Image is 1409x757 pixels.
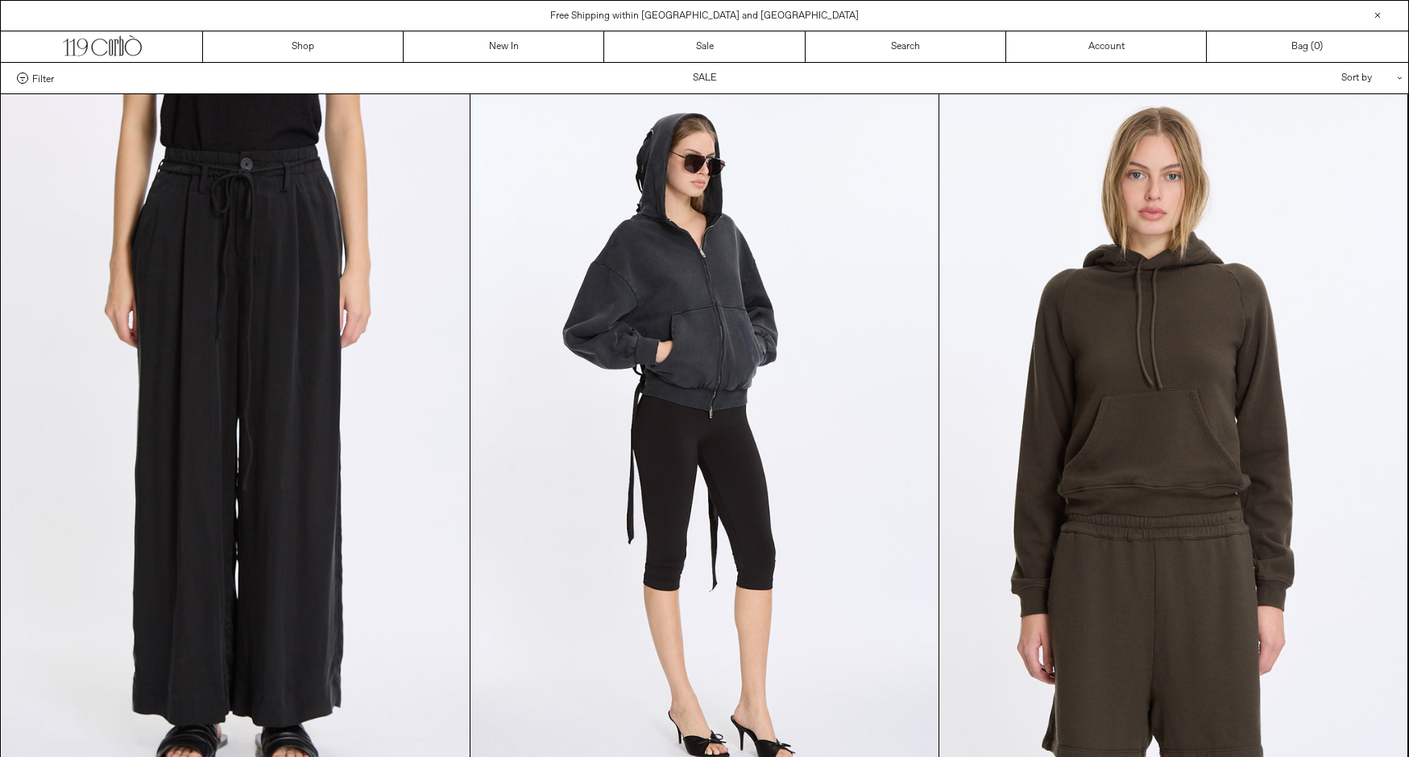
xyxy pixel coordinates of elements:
[1207,31,1407,62] a: Bag ()
[1314,40,1320,53] span: 0
[1006,31,1207,62] a: Account
[604,31,805,62] a: Sale
[404,31,604,62] a: New In
[1247,63,1392,93] div: Sort by
[806,31,1006,62] a: Search
[32,72,54,84] span: Filter
[203,31,404,62] a: Shop
[550,10,859,23] a: Free Shipping within [GEOGRAPHIC_DATA] and [GEOGRAPHIC_DATA]
[1314,39,1323,54] span: )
